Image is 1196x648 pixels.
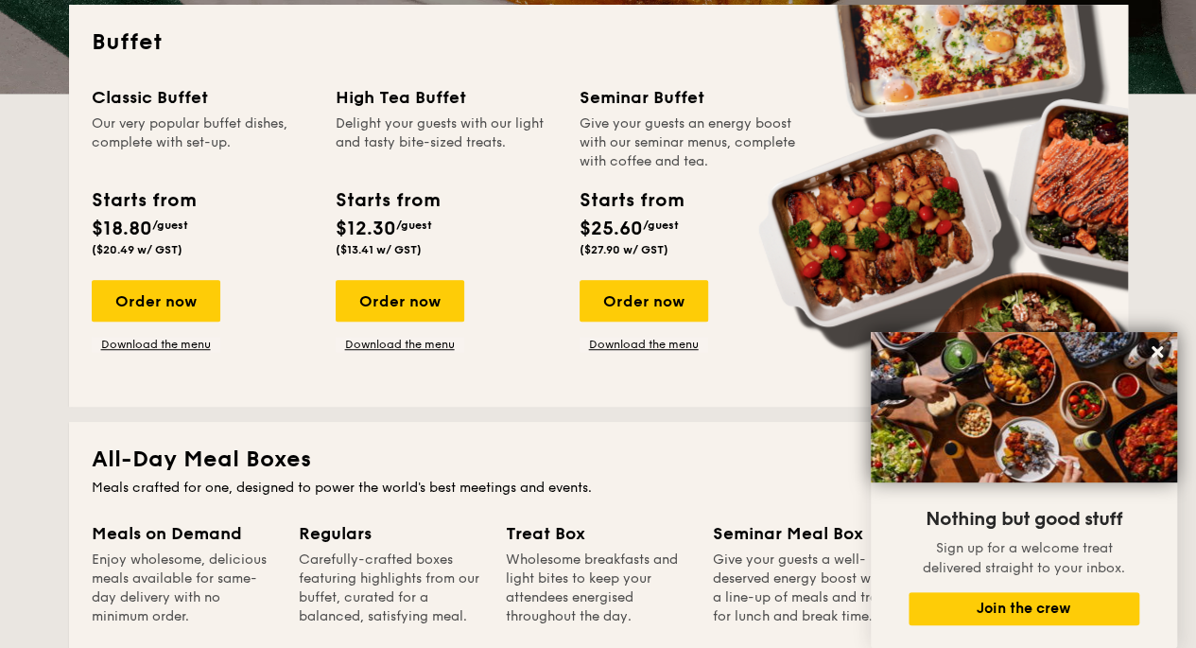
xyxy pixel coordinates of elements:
span: Sign up for a welcome treat delivered straight to your inbox. [923,540,1125,576]
a: Download the menu [336,337,464,352]
button: Join the crew [909,592,1139,625]
span: ($13.41 w/ GST) [336,243,422,256]
button: Close [1142,337,1172,367]
div: Seminar Buffet [580,84,801,111]
span: $18.80 [92,218,152,240]
div: Delight your guests with our light and tasty bite-sized treats. [336,114,557,171]
h2: Buffet [92,27,1105,58]
span: $12.30 [336,218,396,240]
div: Give your guests an energy boost with our seminar menus, complete with coffee and tea. [580,114,801,171]
div: Classic Buffet [92,84,313,111]
div: Order now [336,280,464,322]
div: Enjoy wholesome, delicious meals available for same-day delivery with no minimum order. [92,551,276,626]
span: /guest [643,219,679,232]
div: Order now [580,280,708,322]
div: Give your guests a well-deserved energy boost with a line-up of meals and treats for lunch and br... [713,551,897,626]
div: High Tea Buffet [336,84,557,111]
div: Starts from [92,186,195,215]
div: Starts from [580,186,683,215]
div: Our very popular buffet dishes, complete with set-up. [92,114,313,171]
div: Regulars [299,520,483,547]
span: /guest [152,219,188,232]
span: $25.60 [580,218,643,240]
div: Carefully-crafted boxes featuring highlights from our buffet, curated for a balanced, satisfying ... [299,551,483,626]
div: Order now [92,280,220,322]
img: DSC07876-Edit02-Large.jpeg [871,332,1177,482]
div: Meals crafted for one, designed to power the world's best meetings and events. [92,479,1105,498]
div: Treat Box [506,520,690,547]
span: /guest [396,219,432,232]
div: Wholesome breakfasts and light bites to keep your attendees energised throughout the day. [506,551,690,626]
div: Meals on Demand [92,520,276,547]
a: Download the menu [92,337,220,352]
div: Starts from [336,186,439,215]
span: Nothing but good stuff [926,508,1122,531]
span: ($27.90 w/ GST) [580,243,668,256]
div: Seminar Meal Box [713,520,897,547]
h2: All-Day Meal Boxes [92,445,1105,475]
span: ($20.49 w/ GST) [92,243,182,256]
a: Download the menu [580,337,708,352]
